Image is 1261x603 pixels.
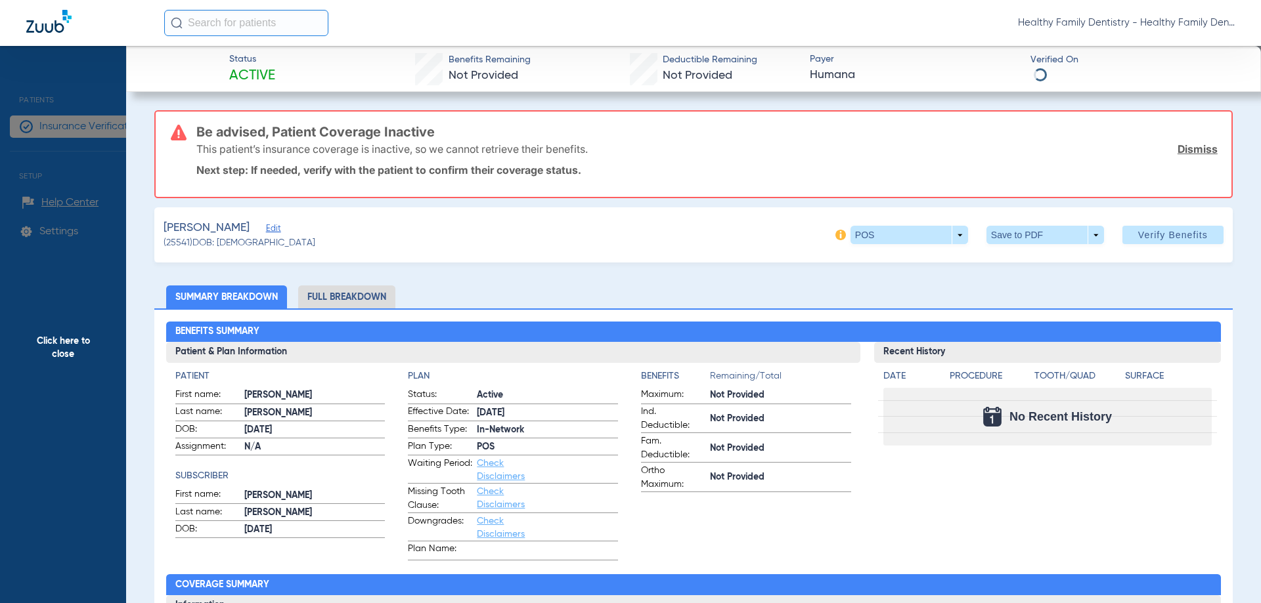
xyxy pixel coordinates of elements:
li: Summary Breakdown [166,285,287,308]
button: POS [851,226,968,244]
span: Not Provided [449,70,518,81]
span: In-Network [477,423,618,437]
span: Status [229,52,275,66]
span: [PERSON_NAME] [244,506,386,520]
a: Check Disclaimers [477,516,525,539]
span: Payer [810,52,1019,66]
span: [PERSON_NAME] [244,489,386,503]
span: First name: [175,488,240,503]
span: [DATE] [477,406,618,420]
span: Not Provided [710,470,851,484]
h4: Benefits [641,369,710,383]
h4: Tooth/Quad [1034,369,1121,383]
img: Calendar [983,407,1002,426]
h3: Be advised, Patient Coverage Inactive [196,125,1218,138]
a: Dismiss [1178,142,1218,156]
span: Status: [408,388,472,404]
p: This patient’s insurance coverage is inactive, so we cannot retrieve their benefits. [196,142,588,156]
span: DOB: [175,522,240,538]
span: Humana [810,67,1019,83]
app-breakdown-title: Surface [1125,369,1212,388]
span: Last name: [175,405,240,421]
span: Remaining/Total [710,369,851,388]
h2: Coverage Summary [166,574,1222,595]
span: Not Provided [663,70,732,81]
img: Zuub Logo [26,10,72,33]
app-breakdown-title: Tooth/Quad [1034,369,1121,388]
span: Downgrades: [408,514,472,541]
span: DOB: [175,423,240,438]
span: Verified On [1030,53,1240,67]
span: Effective Date: [408,405,472,421]
span: [PERSON_NAME] [164,220,250,236]
h3: Recent History [874,342,1222,363]
span: Active [229,67,275,85]
span: Not Provided [710,442,851,455]
span: Maximum: [641,388,705,404]
span: Benefits Type: [408,423,472,438]
app-breakdown-title: Date [883,369,939,388]
li: Full Breakdown [298,285,395,308]
h4: Subscriber [175,469,386,483]
span: Benefits Remaining [449,53,531,67]
h4: Procedure [950,369,1030,383]
span: Waiting Period: [408,457,472,483]
span: Healthy Family Dentistry - Healthy Family Dentistry [1018,16,1235,30]
span: N/A [244,440,386,454]
iframe: Chat Widget [1195,540,1261,603]
span: Fam. Deductible: [641,434,705,462]
a: Check Disclaimers [477,487,525,509]
img: Search Icon [171,17,183,29]
h4: Plan [408,369,618,383]
button: Save to PDF [986,226,1104,244]
h4: Surface [1125,369,1212,383]
span: (25541) DOB: [DEMOGRAPHIC_DATA] [164,236,315,250]
span: Last name: [175,505,240,521]
h3: Patient & Plan Information [166,342,860,363]
span: First name: [175,388,240,404]
img: error-icon [171,125,187,140]
input: Search for patients [164,10,328,36]
img: info-icon [835,230,846,240]
a: Check Disclaimers [477,459,525,481]
span: Not Provided [710,412,851,426]
span: Deductible Remaining [663,53,757,67]
span: Edit [266,224,278,236]
span: Verify Benefits [1138,230,1208,240]
h2: Benefits Summary [166,322,1222,343]
span: [DATE] [244,523,386,537]
span: Missing Tooth Clause: [408,485,472,512]
span: POS [477,440,618,454]
span: Ind. Deductible: [641,405,705,432]
button: Verify Benefits [1122,226,1224,244]
span: [PERSON_NAME] [244,388,386,402]
h4: Patient [175,369,386,383]
span: [DATE] [244,423,386,437]
span: [PERSON_NAME] [244,406,386,420]
span: Not Provided [710,388,851,402]
span: Plan Type: [408,440,472,455]
app-breakdown-title: Procedure [950,369,1030,388]
span: Ortho Maximum: [641,464,705,491]
h4: Date [883,369,939,383]
app-breakdown-title: Benefits [641,369,710,388]
span: No Recent History [1009,410,1112,423]
span: Assignment: [175,440,240,455]
p: Next step: If needed, verify with the patient to confirm their coverage status. [196,163,1218,177]
span: Active [477,388,618,402]
span: Plan Name: [408,542,472,560]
